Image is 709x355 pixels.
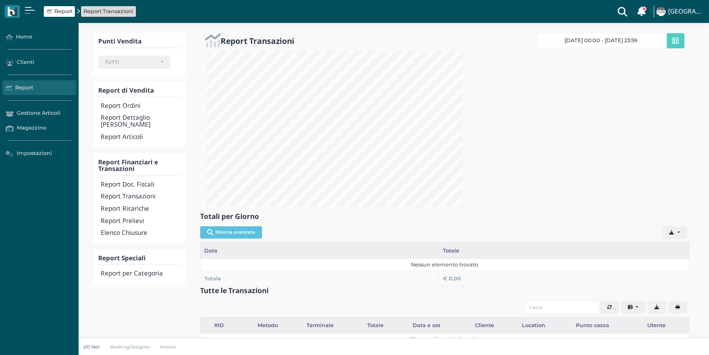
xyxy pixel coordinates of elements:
button: Aggiorna [600,301,619,314]
div: Metodo [253,318,303,333]
button: Ricerca avanzata [200,226,262,239]
b: Punti Vendita [98,37,142,46]
input: Cerca [524,301,598,314]
div: Totale [204,275,435,282]
a: Impostazioni [2,146,76,161]
a: Invoice [155,344,182,350]
div: TUTTI [105,59,157,65]
div: Totale [439,243,689,258]
button: Columns [621,301,646,314]
span: [DATE] 00:00 - [DATE] 23:59 [564,37,637,44]
td: Nessun elemento trovato [200,259,689,270]
a: Report Transazioni [84,7,133,15]
h4: Elenco Chiusure [101,230,180,237]
img: logo [7,7,17,16]
div: Utente [643,318,689,333]
div: #ID [210,318,253,333]
h4: Report Ordini [101,102,180,109]
h4: Report Articoli [101,134,180,141]
button: Export [648,301,666,314]
h4: Report per Categoria [101,270,180,277]
h4: Report Dettaglio [PERSON_NAME] [101,114,180,128]
div: Punto cassa [572,318,643,333]
b: Report di Vendita [98,86,154,95]
b: Report Finanziari e Transazioni [98,158,158,173]
button: Export [662,226,687,239]
div: Data [201,243,439,258]
h4: Report Ricariche [101,205,180,212]
b: Tutte le Transazioni [200,286,269,295]
a: Magazzino [2,121,76,135]
iframe: Help widget launcher [651,330,702,348]
span: Report [54,7,72,15]
h4: Report Prelievi [101,218,180,225]
div: € 0,00 [443,275,685,282]
a: ... [GEOGRAPHIC_DATA] [655,2,704,21]
a: BookingDesigner [105,344,155,350]
div: Cliente [471,318,518,333]
td: Nessun elemento trovato [200,333,689,345]
h4: [GEOGRAPHIC_DATA] [668,8,704,15]
p: I/O Net [84,344,100,350]
div: Data e ora [409,318,471,333]
a: Home [2,30,76,44]
div: Totale [363,318,409,333]
a: Clienti [2,55,76,70]
img: ... [656,7,665,16]
b: Totali per Giorno [200,212,259,221]
b: Report Speciali [98,254,146,262]
a: Report [47,7,72,15]
div: Terminale [303,318,363,333]
a: Report [2,80,76,95]
a: Gestione Articoli [2,106,76,121]
h4: Report Transazioni [101,193,180,200]
h4: Report Doc. Fiscali [101,181,180,188]
button: TUTTI [98,56,170,69]
div: Location [518,318,572,333]
div: Colonne [621,301,648,314]
h2: Report Transazioni [221,36,294,45]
